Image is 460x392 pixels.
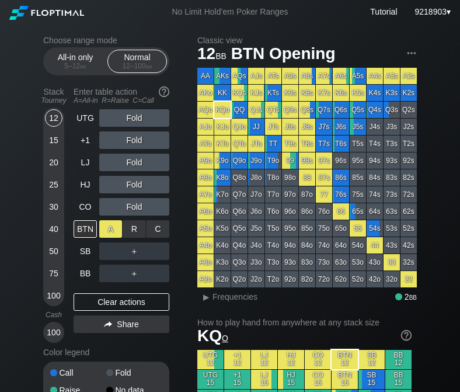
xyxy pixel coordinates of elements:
div: A4s [367,68,383,84]
span: BTN Opening [229,45,337,64]
div: 96o [282,203,298,220]
div: A3s [384,68,400,84]
div: AJs [248,68,264,84]
div: SB 15 [358,370,385,389]
span: 9218903 [415,7,447,16]
div: LJ [74,154,97,171]
div: KJs [248,85,264,101]
div: 33 [384,254,400,270]
span: KQ [197,327,228,345]
div: K8s [299,85,315,101]
div: All-in only [48,50,102,72]
div: 84o [299,237,315,254]
div: T5o [265,220,281,237]
div: 87s [316,169,332,186]
div: 86s [333,169,349,186]
div: 5 – 12 [51,62,100,70]
div: 94o [282,237,298,254]
div: 100 [45,324,62,341]
h2: How to play hand from anywhere at any stack size [197,318,412,327]
div: A5o [197,220,214,237]
div: A7s [316,68,332,84]
div: 63o [333,254,349,270]
div: SB [74,242,97,260]
div: KTo [214,136,231,152]
div: 15 [45,131,62,149]
div: Call [50,369,106,377]
div: QTs [265,102,281,118]
div: Q7o [231,186,248,203]
div: AJo [197,119,214,135]
div: J7s [316,119,332,135]
div: AKo [197,85,214,101]
div: J3o [248,254,264,270]
div: A9s [282,68,298,84]
div: KJo [214,119,231,135]
div: T6o [265,203,281,220]
div: 98s [299,152,315,169]
div: K9o [214,152,231,169]
div: KTs [265,85,281,101]
div: 53s [384,220,400,237]
h2: Classic view [197,36,417,45]
div: HJ 15 [278,370,304,389]
div: A8s [299,68,315,84]
div: K2o [214,271,231,287]
div: 52s [400,220,417,237]
div: Q4o [231,237,248,254]
div: T2o [265,271,281,287]
div: R [123,220,146,238]
div: 30 [45,198,62,216]
div: Cash [39,311,69,319]
div: 92o [282,271,298,287]
div: UTG 15 [197,370,224,389]
div: AA [197,68,214,84]
div: BTN [74,220,97,238]
div: 32o [384,271,400,287]
div: 22 [400,271,417,287]
div: 88 [299,169,315,186]
div: QJs [248,102,264,118]
div: HJ [74,176,97,193]
div: T8s [299,136,315,152]
div: J3s [384,119,400,135]
img: help.32db89a4.svg [158,85,170,98]
div: QJo [231,119,248,135]
div: Tourney [39,96,69,105]
div: T3o [265,254,281,270]
div: JTs [265,119,281,135]
div: Normal [110,50,164,72]
div: J6o [248,203,264,220]
div: Q8o [231,169,248,186]
span: o [222,331,228,344]
div: 75o [316,220,332,237]
div: 76o [316,203,332,220]
div: 44 [367,237,383,254]
div: Q4s [367,102,383,118]
div: A4o [197,237,214,254]
div: 93o [282,254,298,270]
div: 95s [350,152,366,169]
div: UTG 12 [197,350,224,369]
div: ＋ [99,242,169,260]
div: 64o [333,237,349,254]
div: Fold [106,369,162,377]
div: A=All-in R=Raise C=Call [74,96,169,105]
div: 82o [299,271,315,287]
div: 95o [282,220,298,237]
div: J4s [367,119,383,135]
div: K2s [400,85,417,101]
div: 66 [333,203,349,220]
div: K4s [367,85,383,101]
div: 63s [384,203,400,220]
div: 75s [350,186,366,203]
div: K4o [214,237,231,254]
div: Clear actions [74,293,169,311]
div: KQs [231,85,248,101]
div: No Limit Hold’em Poker Ranges [154,7,305,19]
div: 12 [45,109,62,127]
div: A2o [197,271,214,287]
div: BB [74,265,97,282]
div: 84s [367,169,383,186]
div: Q2s [400,102,417,118]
